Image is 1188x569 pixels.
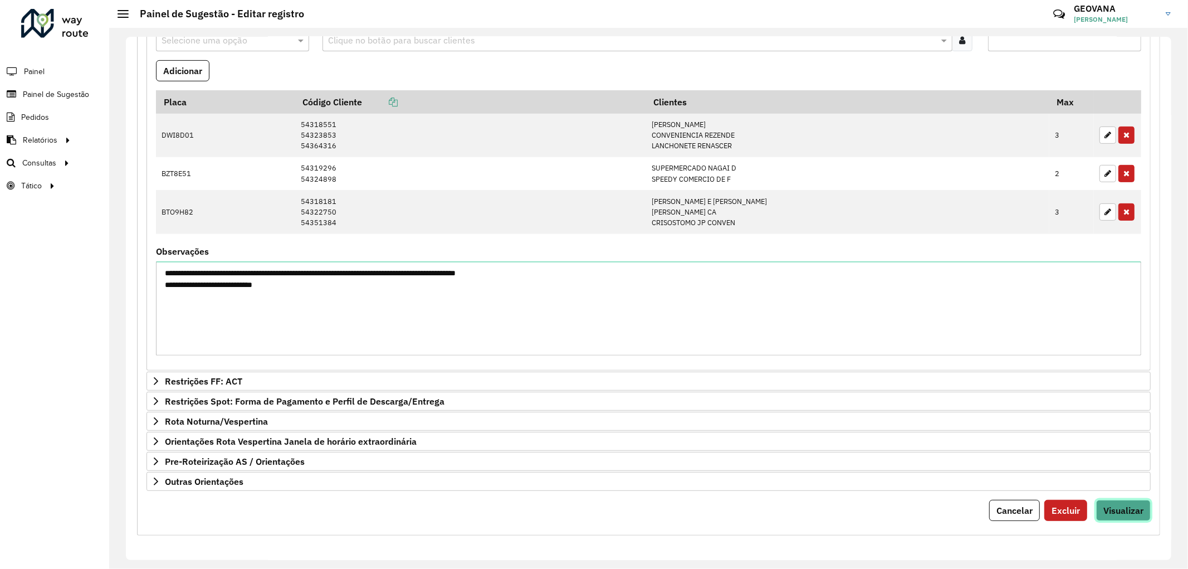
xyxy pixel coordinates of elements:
[1052,505,1080,516] span: Excluir
[165,377,242,386] span: Restrições FF: ACT
[646,114,1049,157] td: [PERSON_NAME] CONVENIENCIA REZENDE LANCHONETE RENASCER
[21,111,49,123] span: Pedidos
[23,89,89,100] span: Painel de Sugestão
[1049,114,1094,157] td: 3
[156,245,209,258] label: Observações
[646,90,1049,114] th: Clientes
[989,500,1040,521] button: Cancelar
[1047,2,1071,26] a: Contato Rápido
[146,452,1151,471] a: Pre-Roteirização AS / Orientações
[146,392,1151,411] a: Restrições Spot: Forma de Pagamento e Perfil de Descarga/Entrega
[23,134,57,146] span: Relatórios
[165,397,444,406] span: Restrições Spot: Forma de Pagamento e Perfil de Descarga/Entrega
[1049,90,1094,114] th: Max
[646,157,1049,190] td: SUPERMERCADO NAGAI D SPEEDY COMERCIO DE F
[146,412,1151,431] a: Rota Noturna/Vespertina
[156,60,209,81] button: Adicionar
[156,157,295,190] td: BZT8E51
[1096,500,1151,521] button: Visualizar
[1103,505,1143,516] span: Visualizar
[165,477,243,486] span: Outras Orientações
[1049,190,1094,234] td: 3
[156,114,295,157] td: DWI8D01
[21,180,42,192] span: Tático
[646,190,1049,234] td: [PERSON_NAME] E [PERSON_NAME] [PERSON_NAME] CA CRISOSTOMO JP CONVEN
[146,472,1151,491] a: Outras Orientações
[146,432,1151,451] a: Orientações Rota Vespertina Janela de horário extraordinária
[22,157,56,169] span: Consultas
[156,90,295,114] th: Placa
[295,157,646,190] td: 54319296 54324898
[1074,14,1157,25] span: [PERSON_NAME]
[295,90,646,114] th: Código Cliente
[295,190,646,234] td: 54318181 54322750 54351384
[1049,157,1094,190] td: 2
[165,417,268,426] span: Rota Noturna/Vespertina
[1044,500,1087,521] button: Excluir
[146,372,1151,391] a: Restrições FF: ACT
[146,10,1151,371] div: Mapas Sugeridos: Placa-Cliente
[362,96,398,108] a: Copiar
[129,8,304,20] h2: Painel de Sugestão - Editar registro
[295,114,646,157] td: 54318551 54323853 54364316
[1074,3,1157,14] h3: GEOVANA
[165,437,417,446] span: Orientações Rota Vespertina Janela de horário extraordinária
[24,66,45,77] span: Painel
[156,190,295,234] td: BTO9H82
[165,457,305,466] span: Pre-Roteirização AS / Orientações
[996,505,1033,516] span: Cancelar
